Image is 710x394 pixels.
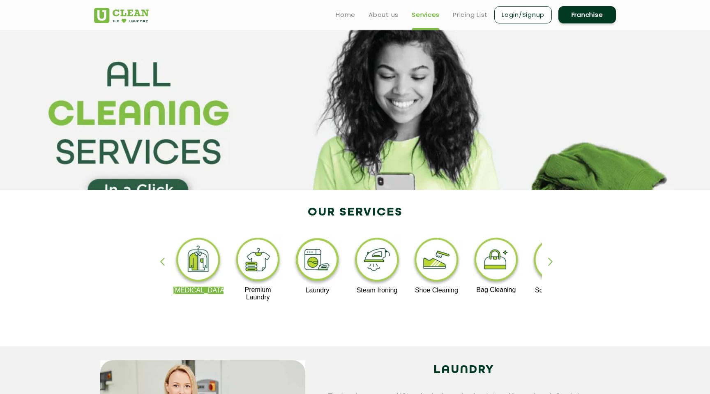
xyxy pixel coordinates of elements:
[453,10,488,20] a: Pricing List
[94,8,149,23] img: UClean Laundry and Dry Cleaning
[173,236,224,287] img: dry_cleaning_11zon.webp
[471,286,521,294] p: Bag Cleaning
[494,6,552,23] a: Login/Signup
[471,236,521,286] img: bag_cleaning_11zon.webp
[292,236,343,287] img: laundry_cleaning_11zon.webp
[318,360,610,380] h2: LAUNDRY
[530,236,581,287] img: sofa_cleaning_11zon.webp
[352,287,402,294] p: Steam Ironing
[530,287,581,294] p: Sofa Cleaning
[173,287,224,294] p: [MEDICAL_DATA]
[233,236,283,286] img: premium_laundry_cleaning_11zon.webp
[369,10,399,20] a: About us
[411,236,462,287] img: shoe_cleaning_11zon.webp
[352,236,402,287] img: steam_ironing_11zon.webp
[411,287,462,294] p: Shoe Cleaning
[412,10,440,20] a: Services
[292,287,343,294] p: Laundry
[336,10,355,20] a: Home
[233,286,283,301] p: Premium Laundry
[558,6,616,23] a: Franchise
